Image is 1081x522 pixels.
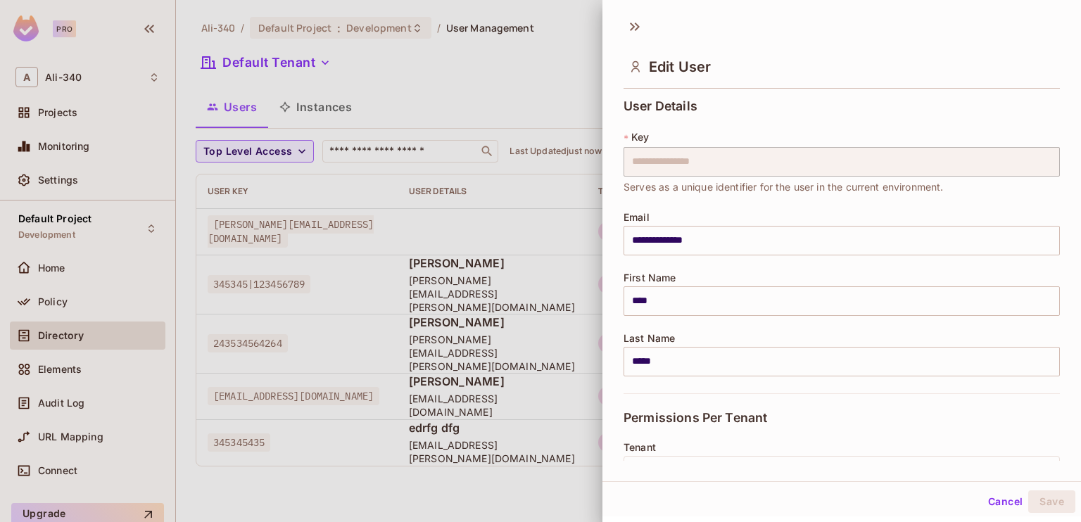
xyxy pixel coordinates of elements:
[624,212,650,223] span: Email
[624,442,656,453] span: Tenant
[624,411,767,425] span: Permissions Per Tenant
[624,456,1060,485] button: Default Tenant
[982,490,1028,513] button: Cancel
[1028,490,1075,513] button: Save
[624,333,675,344] span: Last Name
[624,99,697,113] span: User Details
[624,272,676,284] span: First Name
[649,58,711,75] span: Edit User
[624,179,944,195] span: Serves as a unique identifier for the user in the current environment.
[631,132,649,143] span: Key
